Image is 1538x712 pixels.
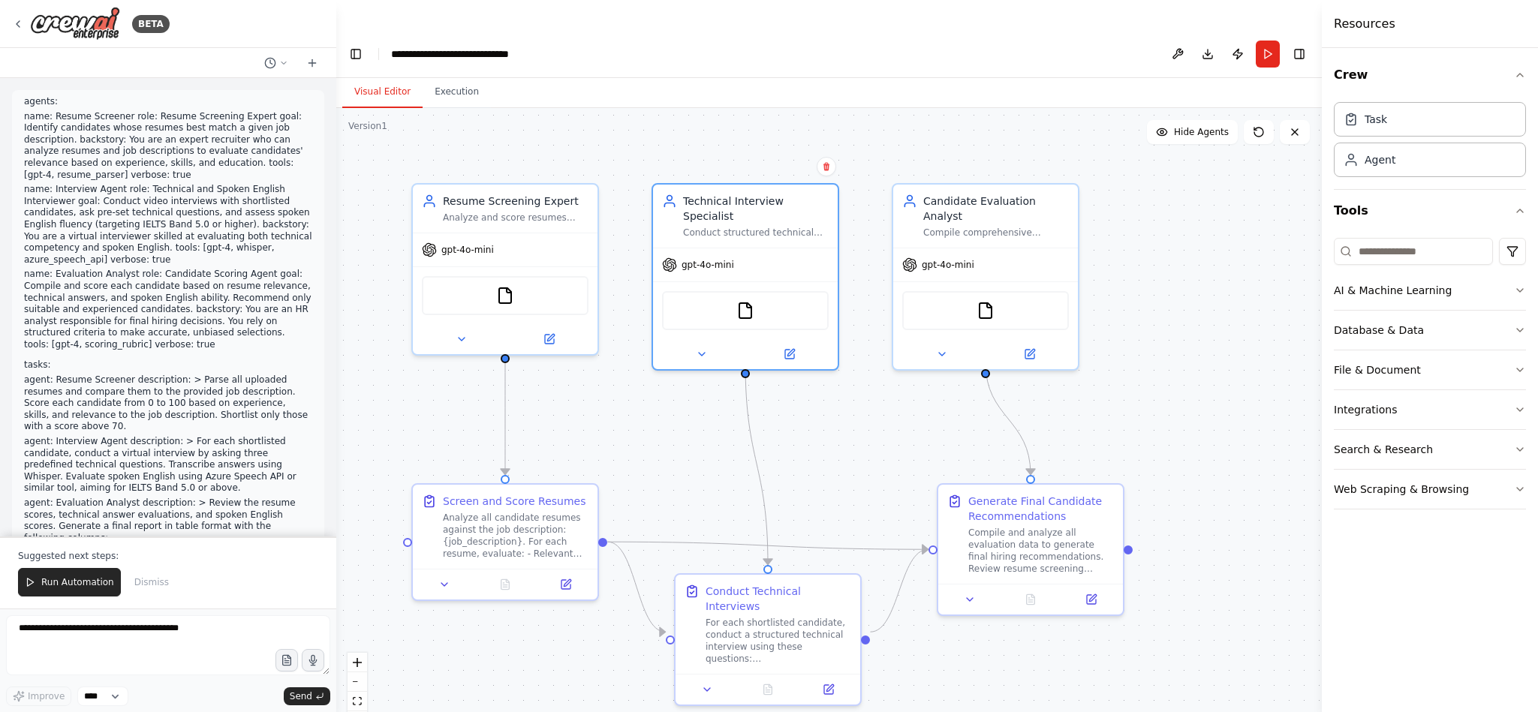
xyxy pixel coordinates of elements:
[1334,350,1526,389] button: File & Document
[1289,44,1310,65] button: Hide right sidebar
[24,374,312,433] p: agent: Resume Screener description: > Parse all uploaded resumes and compare them to the provided...
[802,680,854,698] button: Open in side panel
[474,575,537,593] button: No output available
[1334,283,1452,298] div: AI & Machine Learning
[348,672,367,692] button: zoom out
[342,77,423,108] button: Visual Editor
[1365,152,1395,167] div: Agent
[411,483,599,601] div: Screen and Score ResumesAnalyze all candidate resumes against the job description: {job_descripti...
[28,690,65,702] span: Improve
[999,590,1063,608] button: No output available
[30,7,120,41] img: Logo
[683,227,829,239] div: Conduct structured technical interviews with shortlisted candidates using predefined {technical_q...
[706,584,851,614] div: Conduct Technical Interviews
[870,542,928,639] g: Edge from 68deaf69-7581-4a0e-84e3-f4b4c27a40d2 to 84b7ab0f-fa2c-4b1e-b433-f99c2b7273d4
[441,244,494,256] span: gpt-4o-mini
[284,687,330,705] button: Send
[127,568,176,596] button: Dismiss
[1334,442,1433,457] div: Search & Research
[1365,112,1387,127] div: Task
[24,497,312,544] p: agent: Evaluation Analyst description: > Review the resume scores, technical answer evaluations, ...
[682,259,734,271] span: gpt-4o-mini
[24,436,312,494] p: agent: Interview Agent description: > For each shortlisted candidate, conduct a virtual interview...
[674,573,862,706] div: Conduct Technical InterviewsFor each shortlisted candidate, conduct a structured technical interv...
[736,680,800,698] button: No output available
[24,111,312,182] p: name: Resume Screener role: Resume Screening Expert goal: Identify candidates whose resumes best ...
[258,54,294,72] button: Switch to previous chat
[937,483,1124,616] div: Generate Final Candidate RecommendationsCompile and analyze all evaluation data to generate final...
[1334,362,1421,377] div: File & Document
[968,494,1114,524] div: Generate Final Candidate Recommendations
[738,362,775,564] g: Edge from 9f4ad82b-7bdd-4055-8d2e-ceb1e0aca1eb to 68deaf69-7581-4a0e-84e3-f4b4c27a40d2
[1334,311,1526,350] button: Database & Data
[6,686,71,706] button: Improve
[411,183,599,356] div: Resume Screening ExpertAnalyze and score resumes against the provided {job_description}, identify...
[978,362,1038,474] g: Edge from 18c3afc2-52e9-4e8b-8810-c4ea6831ec41 to 84b7ab0f-fa2c-4b1e-b433-f99c2b7273d4
[24,96,312,108] p: agents:
[443,494,585,509] div: Screen and Score Resumes
[443,194,588,209] div: Resume Screening Expert
[443,212,588,224] div: Analyze and score resumes against the provided {job_description}, identifying candidates whose ex...
[24,269,312,350] p: name: Evaluation Analyst role: Candidate Scoring Agent goal: Compile and score each candidate bas...
[348,692,367,711] button: fit view
[683,194,829,224] div: Technical Interview Specialist
[706,617,851,665] div: For each shortlisted candidate, conduct a structured technical interview using these questions: {...
[892,183,1079,371] div: Candidate Evaluation AnalystCompile comprehensive candidate evaluations by analyzing resume score...
[922,259,974,271] span: gpt-4o-mini
[348,653,367,672] button: zoom in
[132,15,170,33] div: BETA
[607,534,665,639] g: Edge from 5ca9ade7-0942-4897-a42e-9cbb6e135aa6 to 68deaf69-7581-4a0e-84e3-f4b4c27a40d2
[747,345,832,363] button: Open in side panel
[1334,430,1526,469] button: Search & Research
[540,575,591,593] button: Open in side panel
[1334,271,1526,310] button: AI & Machine Learning
[1334,390,1526,429] button: Integrations
[1334,232,1526,521] div: Tools
[443,512,588,560] div: Analyze all candidate resumes against the job description: {job_description}. For each resume, ev...
[24,184,312,266] p: name: Interview Agent role: Technical and Spoken English Interviewer goal: Conduct video intervie...
[507,330,591,348] button: Open in side panel
[652,183,839,371] div: Technical Interview SpecialistConduct structured technical interviews with shortlisted candidates...
[300,54,324,72] button: Start a new chat
[24,359,312,371] p: tasks:
[1334,482,1469,497] div: Web Scraping & Browsing
[391,47,509,62] nav: breadcrumb
[1334,15,1395,33] h4: Resources
[817,157,836,176] button: Delete node
[1334,323,1424,338] div: Database & Data
[1334,96,1526,189] div: Crew
[607,534,928,557] g: Edge from 5ca9ade7-0942-4897-a42e-9cbb6e135aa6 to 84b7ab0f-fa2c-4b1e-b433-f99c2b7273d4
[18,568,121,596] button: Run Automation
[345,44,366,65] button: Hide left sidebar
[987,345,1072,363] button: Open in side panel
[736,302,754,320] img: FileReadTool
[968,527,1114,575] div: Compile and analyze all evaluation data to generate final hiring recommendations. Review resume s...
[1334,54,1526,96] button: Crew
[41,576,114,588] span: Run Automation
[290,690,312,702] span: Send
[1065,590,1117,608] button: Open in side panel
[18,550,318,562] p: Suggested next steps:
[498,362,513,474] g: Edge from 80280da6-287c-47c9-a4be-89751c44e94e to 5ca9ade7-0942-4897-a42e-9cbb6e135aa6
[1174,126,1229,138] span: Hide Agents
[923,194,1069,224] div: Candidate Evaluation Analyst
[1334,402,1397,417] div: Integrations
[423,77,491,108] button: Execution
[923,227,1069,239] div: Compile comprehensive candidate evaluations by analyzing resume scores, technical interview asses...
[977,302,995,320] img: FileReadTool
[348,120,387,132] div: Version 1
[1334,470,1526,509] button: Web Scraping & Browsing
[134,576,169,588] span: Dismiss
[275,649,298,671] button: Upload files
[302,649,324,671] button: Click to speak your automation idea
[1147,120,1238,144] button: Hide Agents
[496,287,514,305] img: FileReadTool
[1334,190,1526,232] button: Tools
